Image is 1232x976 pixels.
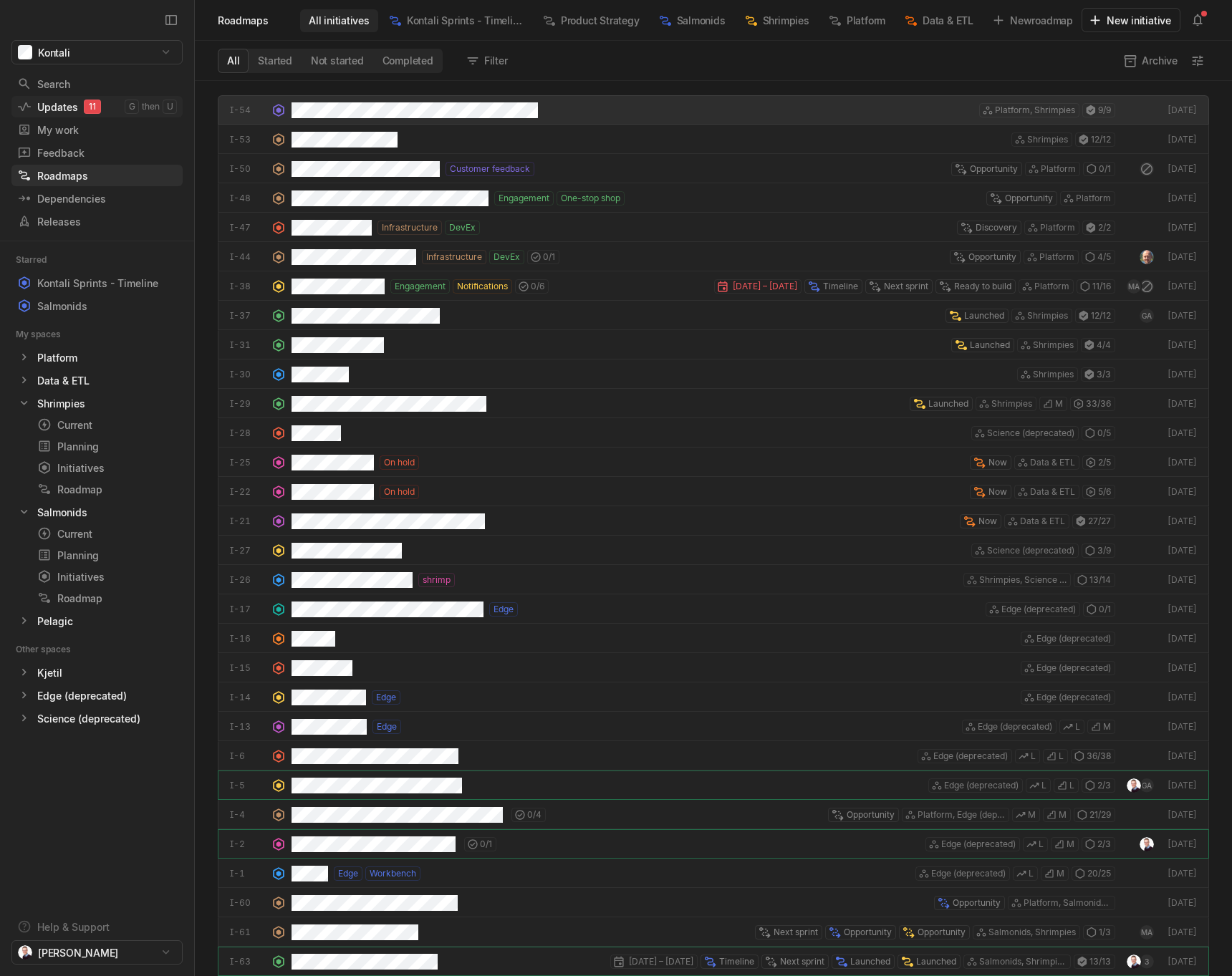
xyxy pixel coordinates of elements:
a: Shrimpies [11,393,183,413]
a: I-28Science (deprecated)0/5[DATE] [218,418,1209,448]
button: M [1051,837,1079,851]
span: Edge (deprecated) [1036,691,1111,704]
span: GA [1142,309,1151,323]
div: I-37LaunchedShrimpies12/12GA[DATE] [218,301,1209,330]
div: I-17 [230,603,266,616]
div: I-48 [230,192,266,205]
span: Launched [970,339,1010,352]
span: MA [1128,279,1139,294]
div: I-25 [230,456,266,469]
span: Notifications [457,280,508,293]
button: Filter [460,49,516,72]
button: Not started [302,49,373,72]
span: Shrimpies [1033,368,1074,381]
div: Feedback [17,145,177,160]
div: Kjetil [37,665,62,680]
div: I-21 [230,515,266,528]
a: I-22On holdNowData & ETL5/6[DATE] [218,477,1209,506]
span: One-stop shop [561,192,620,205]
div: [DATE] [1165,221,1197,234]
span: Now [988,485,1007,498]
span: 0 / 4 [527,808,542,821]
div: [DATE] – [DATE] [714,279,802,294]
span: Engagement [395,280,446,293]
div: [DATE] [1165,720,1197,733]
div: Initiatives [37,569,177,584]
div: 13 / 14 [1074,573,1115,587]
button: All initiatives [300,9,378,32]
div: Initiatives [37,460,177,475]
a: I-40/4OpportunityPlatform, Edge (deprecated)MM21/29[DATE] [218,800,1209,829]
a: I-48EngagementOne-stop shopOpportunityPlatform[DATE] [218,183,1209,213]
a: I-14EdgeEdge (deprecated)[DATE] [218,682,1209,712]
div: 11 / 16 [1077,279,1115,294]
span: DevEx [449,221,476,234]
a: I-30Shrimpies3/3[DATE] [218,359,1209,389]
div: Salmonids [37,299,87,314]
span: Platform [847,13,885,28]
a: I-6Edge (deprecated)LL36/38[DATE] [218,741,1209,770]
a: Feedback [11,142,183,163]
div: I-4 [230,808,266,821]
div: 9 / 9 [1082,103,1115,117]
button: L [1054,778,1079,793]
button: L [1059,720,1084,734]
button: M [1087,720,1115,734]
a: Roadmap [32,588,183,608]
div: 12 / 12 [1075,132,1115,147]
div: Planning [37,548,177,563]
a: Science (deprecated) [11,708,183,728]
div: I-30 [230,368,266,381]
div: 3 / 9 [1082,543,1115,558]
div: Search [17,77,177,92]
a: I-27Science (deprecated)3/9[DATE] [218,536,1209,565]
button: L [1023,837,1048,851]
a: I-47InfrastructureDevExDiscoveryPlatform2/2[DATE] [218,213,1209,242]
a: Salmonids [11,502,183,522]
div: I-14 [230,691,266,704]
span: Edge [377,720,397,733]
span: Edge (deprecated) [978,720,1052,733]
div: [DATE] [1165,632,1197,645]
div: I-27 [230,544,266,557]
span: GA [1142,778,1151,793]
a: I-38EngagementNotifications0/6[DATE] – [DATE]TimelineNext sprintReady to buildPlatform11/16MA[DATE] [218,271,1209,301]
span: Edge (deprecated) [933,750,1008,763]
span: Discovery [976,221,1017,234]
span: Platform, Shrimpies [995,104,1075,117]
a: Initiatives [32,458,183,478]
div: [DATE] [1165,397,1197,410]
button: L [1015,749,1040,763]
kbd: g [125,100,139,114]
div: Current [37,526,177,541]
span: 0 / 1 [543,251,555,264]
a: Pelagic [11,611,183,631]
div: I-47 [230,221,266,234]
div: Edge (deprecated) [37,688,127,703]
div: 0 / 1 [1083,162,1115,176]
a: Kontali Sprints - Timeline [11,273,183,293]
div: 36 / 38 [1071,749,1115,763]
a: Edge (deprecated) [11,685,183,705]
div: I-16 [230,632,266,645]
button: Kontali [11,40,183,64]
a: Kjetil [11,662,183,682]
span: DevEx [494,251,520,264]
a: I-26shrimpShrimpies, Science (deprecated)13/14[DATE] [218,565,1209,594]
div: Platform [37,350,77,365]
a: I-54Platform, Shrimpies9/9[DATE] [218,95,1209,125]
span: Timeline [823,280,858,293]
div: Pelagic [37,614,73,629]
div: Salmonids [650,9,734,32]
div: [DATE] [1165,662,1197,675]
div: 33 / 36 [1070,397,1115,411]
span: Shrimpies [1027,133,1068,146]
span: Shrimpies [991,397,1032,410]
span: Edge [494,603,514,616]
div: Roadmap [37,591,177,606]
